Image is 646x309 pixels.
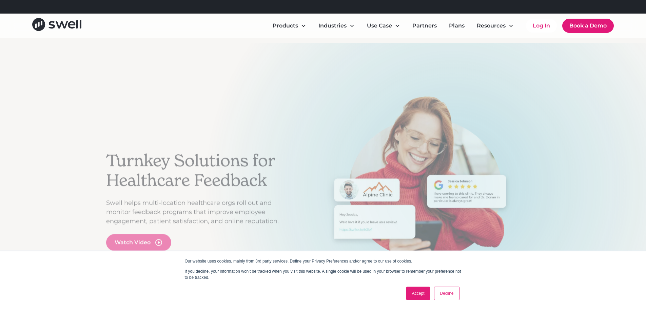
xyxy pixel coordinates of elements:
div: Use Case [361,19,406,33]
a: Accept [406,287,430,300]
div: Resources [477,22,506,30]
a: Log In [526,19,557,33]
p: If you decline, your information won’t be tracked when you visit this website. A single cookie wi... [185,268,462,281]
a: home [32,18,81,33]
p: Swell helps multi-location healthcare orgs roll out and monitor feedback programs that improve em... [106,198,289,226]
a: Partners [407,19,442,33]
div: carousel [296,96,540,306]
div: Use Case [367,22,392,30]
div: Products [267,19,312,33]
div: Products [273,22,298,30]
a: Decline [434,287,459,300]
div: Industries [313,19,360,33]
a: Book a Demo [562,19,614,33]
div: Resources [471,19,519,33]
div: Industries [318,22,347,30]
div: 1 of 3 [296,96,540,284]
h2: Turnkey Solutions for Healthcare Feedback [106,151,289,190]
a: open lightbox [106,234,171,251]
a: Plans [444,19,470,33]
div: Watch Video [115,238,151,247]
p: Our website uses cookies, mainly from 3rd party services. Define your Privacy Preferences and/or ... [185,258,462,264]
